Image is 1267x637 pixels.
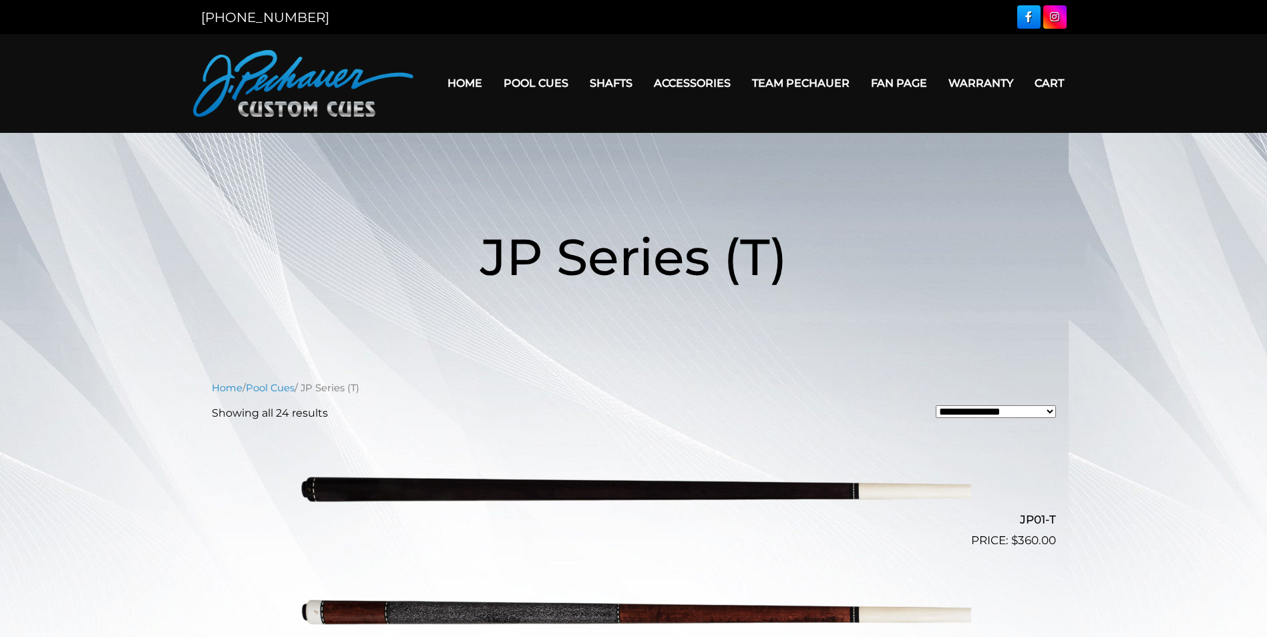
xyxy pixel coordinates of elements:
[860,66,938,100] a: Fan Page
[1011,534,1018,547] span: $
[201,9,329,25] a: [PHONE_NUMBER]
[936,405,1056,418] select: Shop order
[741,66,860,100] a: Team Pechauer
[579,66,643,100] a: Shafts
[1024,66,1075,100] a: Cart
[212,405,328,421] p: Showing all 24 results
[246,382,295,394] a: Pool Cues
[938,66,1024,100] a: Warranty
[212,381,1056,395] nav: Breadcrumb
[480,226,787,288] span: JP Series (T)
[212,382,242,394] a: Home
[297,432,971,544] img: JP01-T
[643,66,741,100] a: Accessories
[437,66,493,100] a: Home
[212,432,1056,550] a: JP01-T $360.00
[212,507,1056,532] h2: JP01-T
[193,50,413,117] img: Pechauer Custom Cues
[493,66,579,100] a: Pool Cues
[1011,534,1056,547] bdi: 360.00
